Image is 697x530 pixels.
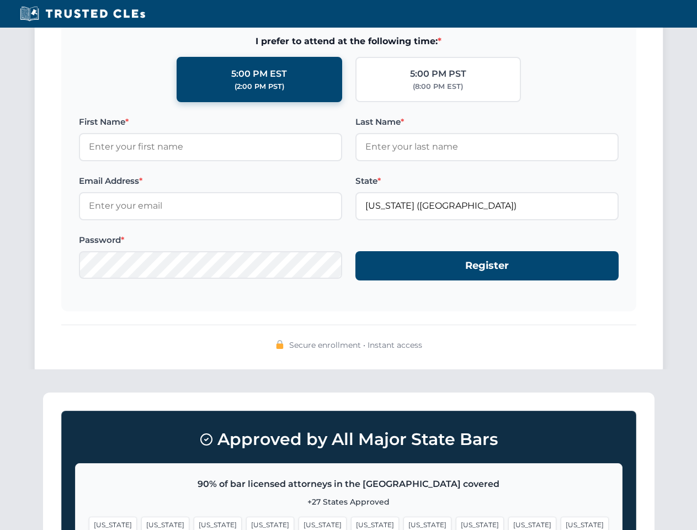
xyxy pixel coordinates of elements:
[275,340,284,349] img: 🔒
[79,174,342,188] label: Email Address
[79,34,619,49] span: I prefer to attend at the following time:
[355,133,619,161] input: Enter your last name
[79,133,342,161] input: Enter your first name
[79,115,342,129] label: First Name
[235,81,284,92] div: (2:00 PM PST)
[17,6,148,22] img: Trusted CLEs
[89,477,609,491] p: 90% of bar licensed attorneys in the [GEOGRAPHIC_DATA] covered
[289,339,422,351] span: Secure enrollment • Instant access
[89,496,609,508] p: +27 States Approved
[413,81,463,92] div: (8:00 PM EST)
[231,67,287,81] div: 5:00 PM EST
[79,192,342,220] input: Enter your email
[410,67,466,81] div: 5:00 PM PST
[355,174,619,188] label: State
[79,234,342,247] label: Password
[75,425,622,454] h3: Approved by All Major State Bars
[355,251,619,280] button: Register
[355,192,619,220] input: Florida (FL)
[355,115,619,129] label: Last Name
